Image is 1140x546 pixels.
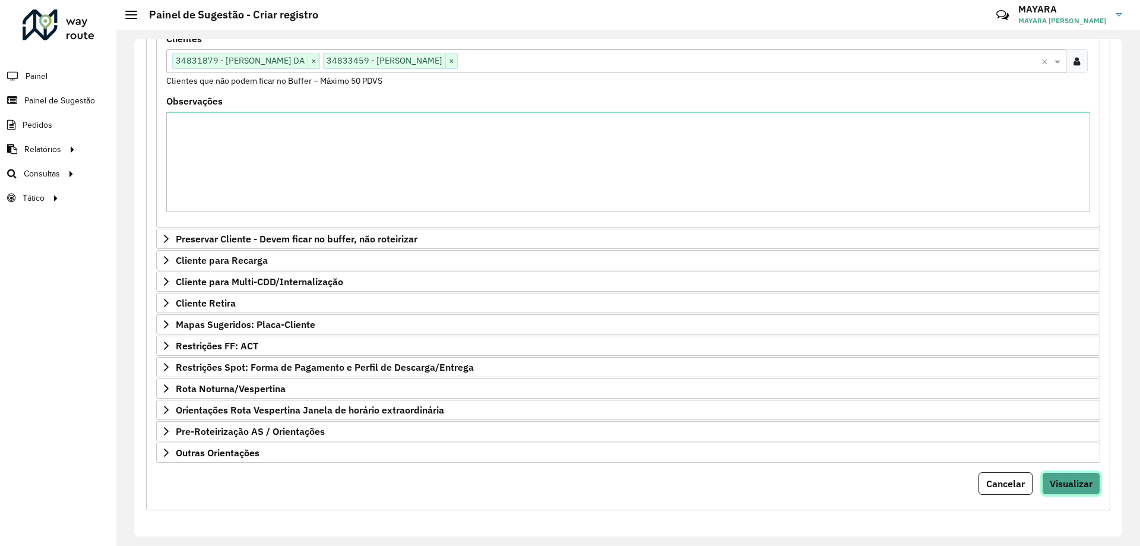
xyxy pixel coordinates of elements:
span: Relatórios [24,143,61,156]
div: Priorizar Cliente - Não podem ficar no buffer [156,29,1100,228]
span: Restrições Spot: Forma de Pagamento e Perfil de Descarga/Entrega [176,362,474,372]
a: Cliente para Multi-CDD/Internalização [156,272,1100,292]
span: Consultas [24,168,60,180]
a: Cliente para Recarga [156,250,1100,270]
span: Cliente para Recarga [176,255,268,265]
span: MAYARA [PERSON_NAME] [1018,15,1107,26]
span: Restrições FF: ACT [176,341,258,351]
a: Pre-Roteirização AS / Orientações [156,421,1100,441]
span: Preservar Cliente - Devem ficar no buffer, não roteirizar [176,234,417,244]
button: Cancelar [978,472,1033,495]
a: Orientações Rota Vespertina Janela de horário extraordinária [156,400,1100,420]
span: × [445,54,457,68]
a: Preservar Cliente - Devem ficar no buffer, não roteirizar [156,229,1100,249]
span: Pre-Roteirização AS / Orientações [176,427,325,436]
label: Observações [166,94,223,108]
span: Clear all [1041,54,1052,68]
span: Outras Orientações [176,448,259,457]
span: Mapas Sugeridos: Placa-Cliente [176,320,315,329]
span: Orientações Rota Vespertina Janela de horário extraordinária [176,405,444,415]
small: Clientes que não podem ficar no Buffer – Máximo 50 PDVS [166,75,382,86]
a: Cliente Retira [156,293,1100,313]
h2: Painel de Sugestão - Criar registro [137,8,318,21]
span: 34833459 - [PERSON_NAME] [324,53,445,68]
span: 34831879 - [PERSON_NAME] DA [173,53,308,68]
a: Restrições FF: ACT [156,336,1100,356]
span: Cliente Retira [176,298,236,308]
span: Tático [23,192,45,204]
a: Rota Noturna/Vespertina [156,378,1100,399]
span: Cancelar [986,478,1025,490]
span: Cliente para Multi-CDD/Internalização [176,277,343,286]
span: Visualizar [1050,478,1092,490]
span: Pedidos [23,119,52,131]
a: Outras Orientações [156,443,1100,463]
a: Restrições Spot: Forma de Pagamento e Perfil de Descarga/Entrega [156,357,1100,377]
button: Visualizar [1042,472,1100,495]
span: Rota Noturna/Vespertina [176,384,286,393]
a: Contato Rápido [990,2,1015,28]
span: Painel [26,70,47,83]
h3: MAYARA [1018,4,1107,15]
span: × [308,54,319,68]
span: Painel de Sugestão [24,94,95,107]
a: Mapas Sugeridos: Placa-Cliente [156,314,1100,334]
